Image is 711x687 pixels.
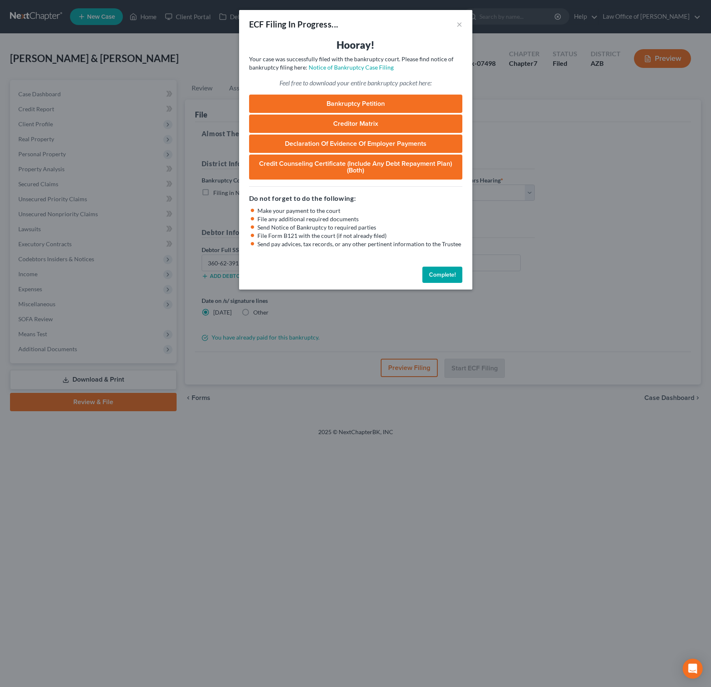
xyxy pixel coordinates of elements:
[249,115,462,133] a: Creditor Matrix
[257,215,462,223] li: File any additional required documents
[257,240,462,248] li: Send pay advices, tax records, or any other pertinent information to the Trustee
[249,18,339,30] div: ECF Filing In Progress...
[249,155,462,180] a: Credit Counseling Certificate (Include any Debt Repayment Plan) (Both)
[683,659,703,679] div: Open Intercom Messenger
[257,232,462,240] li: File Form B121 with the court (if not already filed)
[249,95,462,113] a: Bankruptcy Petition
[422,267,462,283] button: Complete!
[257,207,462,215] li: Make your payment to the court
[257,223,462,232] li: Send Notice of Bankruptcy to required parties
[457,19,462,29] button: ×
[309,64,394,71] a: Notice of Bankruptcy Case Filing
[249,78,462,88] p: Feel free to download your entire bankruptcy packet here:
[249,135,462,153] a: Declaration of Evidence of Employer Payments
[249,38,462,52] h3: Hooray!
[249,55,454,71] span: Your case was successfully filed with the bankruptcy court. Please find notice of bankruptcy fili...
[249,193,462,203] h5: Do not forget to do the following:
